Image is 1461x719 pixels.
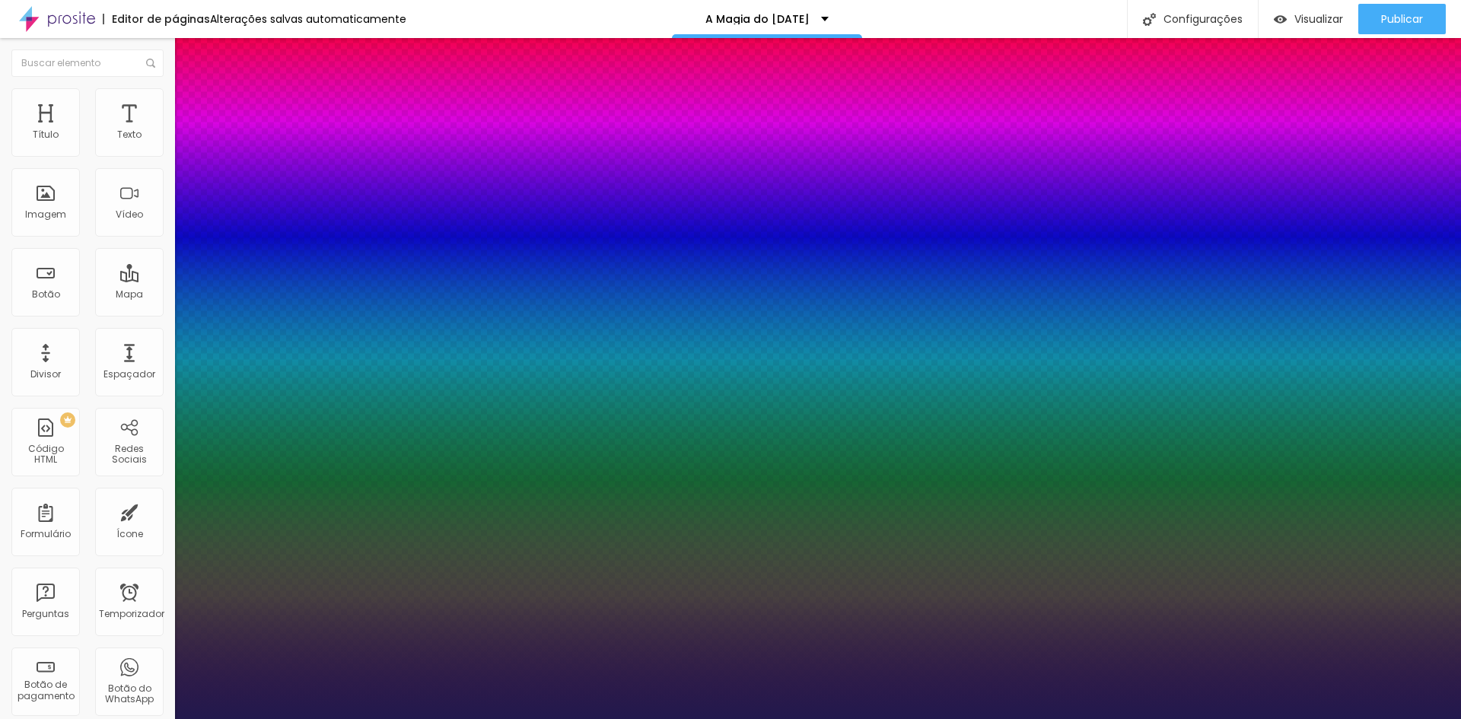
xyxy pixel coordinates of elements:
[112,11,210,27] font: Editor de páginas
[112,442,147,466] font: Redes Sociais
[28,442,64,466] font: Código HTML
[32,288,60,301] font: Botão
[25,208,66,221] font: Imagem
[1163,11,1243,27] font: Configurações
[33,128,59,141] font: Título
[103,367,155,380] font: Espaçador
[1143,13,1156,26] img: Ícone
[116,208,143,221] font: Vídeo
[1294,11,1343,27] font: Visualizar
[99,607,164,620] font: Temporizador
[11,49,164,77] input: Buscar elemento
[146,59,155,68] img: Ícone
[116,527,143,540] font: Ícone
[30,367,61,380] font: Divisor
[117,128,142,141] font: Texto
[105,682,154,705] font: Botão do WhatsApp
[210,11,406,27] font: Alterações salvas automaticamente
[21,527,71,540] font: Formulário
[1259,4,1358,34] button: Visualizar
[116,288,143,301] font: Mapa
[1358,4,1446,34] button: Publicar
[22,607,69,620] font: Perguntas
[705,11,810,27] font: A Magia do [DATE]
[18,678,75,702] font: Botão de pagamento
[1381,11,1423,27] font: Publicar
[1274,13,1287,26] img: view-1.svg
